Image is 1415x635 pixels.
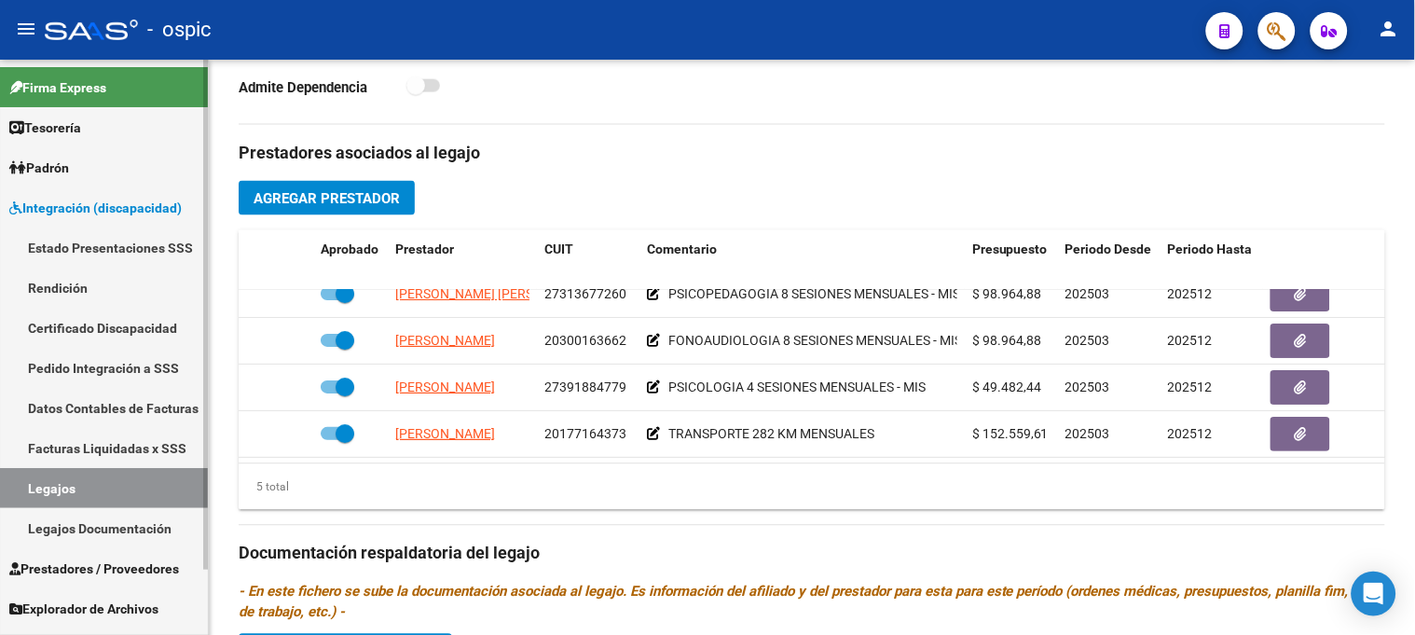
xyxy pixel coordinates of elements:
span: 202503 [1065,333,1110,348]
span: 20300163662 [544,333,626,348]
span: 202512 [1168,333,1213,348]
datatable-header-cell: Aprobado [313,230,388,292]
span: Padrón [9,158,69,178]
span: Agregar Prestador [254,190,400,207]
div: Open Intercom Messenger [1352,572,1396,616]
span: $ 98.964,88 [972,286,1041,301]
span: 202512 [1168,380,1213,394]
span: [PERSON_NAME] [395,426,495,441]
span: Presupuesto [972,242,1048,257]
span: Prestadores / Proveedores [9,559,179,579]
span: - ospic [147,9,212,50]
span: PSICOLOGIA 4 SESIONES MENSUALES - MIS [668,380,926,394]
span: 202503 [1065,426,1110,441]
span: 27391884779 [544,380,626,394]
span: 27313677260 [544,286,626,301]
span: TRANSPORTE 282 KM MENSUALES [668,426,874,441]
span: $ 49.482,44 [972,380,1041,394]
span: Comentario [647,242,717,257]
span: Firma Express [9,77,106,98]
span: [PERSON_NAME] [395,380,495,394]
span: CUIT [544,242,573,257]
span: Integración (discapacidad) [9,198,182,218]
h3: Documentación respaldatoria del legajo [239,541,1385,567]
datatable-header-cell: Comentario [639,230,965,292]
span: [PERSON_NAME] [395,333,495,348]
datatable-header-cell: Presupuesto [965,230,1058,292]
span: Aprobado [321,242,378,257]
span: Periodo Hasta [1168,242,1253,257]
span: 202503 [1065,286,1110,301]
span: [PERSON_NAME] [PERSON_NAME] [395,286,598,301]
i: - En este fichero se sube la documentación asociada al legajo. Es información del afiliado y del ... [239,584,1379,621]
mat-icon: person [1378,18,1400,40]
datatable-header-cell: Prestador [388,230,537,292]
mat-icon: menu [15,18,37,40]
div: 5 total [239,477,289,498]
button: Agregar Prestador [239,181,415,215]
span: Tesorería [9,117,81,138]
span: Explorador de Archivos [9,599,158,619]
h3: Prestadores asociados al legajo [239,140,1385,166]
span: PSICOPEDAGOGIA 8 SESIONES MENSUALES - MIS [668,286,960,301]
span: $ 98.964,88 [972,333,1041,348]
span: 202503 [1065,380,1110,394]
span: 202512 [1168,286,1213,301]
span: 202512 [1168,426,1213,441]
span: 20177164373 [544,426,626,441]
span: Periodo Desde [1065,242,1152,257]
p: Admite Dependencia [239,77,406,98]
span: FONOAUDIOLOGIA 8 SESIONES MENSUALES - MIS [668,333,962,348]
span: Prestador [395,242,454,257]
datatable-header-cell: Periodo Desde [1058,230,1161,292]
span: $ 152.559,61 [972,426,1049,441]
datatable-header-cell: Periodo Hasta [1161,230,1263,292]
datatable-header-cell: CUIT [537,230,639,292]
